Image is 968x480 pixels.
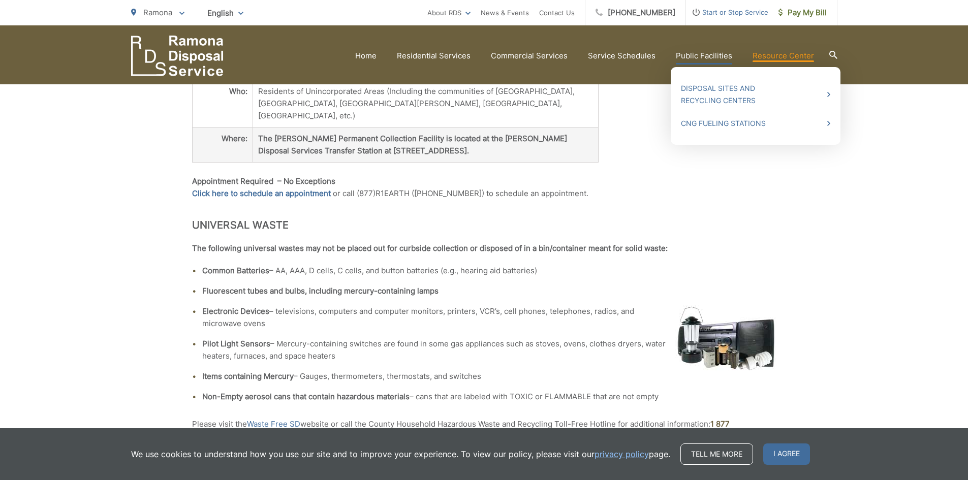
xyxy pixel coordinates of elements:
[200,4,251,22] span: English
[192,243,668,253] strong: The following universal wastes may not be placed out for curbside collection or disposed of in a ...
[676,50,732,62] a: Public Facilities
[192,175,776,200] p: or call (877)R1EARTH ([PHONE_NUMBER]) to schedule an appointment.
[143,8,172,17] span: Ramona
[427,7,471,19] a: About RDS
[681,117,830,130] a: CNG Fueling Stations
[778,7,827,19] span: Pay My Bill
[202,392,410,401] strong: Non-Empty aerosol cans that contain hazardous materials
[481,7,529,19] a: News & Events
[675,305,776,371] img: fluorescent lights, electronics, batteries
[202,305,776,330] li: – televisions, computers and computer monitors, printers, VCR’s, cell phones, telephones, radios,...
[588,50,655,62] a: Service Schedules
[202,338,776,362] li: – Mercury-containing switches are found in some gas appliances such as stoves, ovens, clothes dry...
[202,286,439,296] strong: Fluorescent tubes and bulbs, including mercury-containing lamps
[355,50,377,62] a: Home
[192,418,776,442] p: Please visit the website or call the County Household Hazardous Waste and Recycling Toll-Free Hot...
[131,36,224,76] a: EDCD logo. Return to the homepage.
[753,50,814,62] a: Resource Center
[202,266,269,275] strong: Common Batteries
[253,127,598,163] th: The [PERSON_NAME] Permanent Collection Facility is located at the [PERSON_NAME] Disposal Services...
[680,443,753,465] a: Tell me more
[192,176,335,186] strong: Appointment Required – No Exceptions
[202,306,269,316] strong: Electronic Devices
[539,7,575,19] a: Contact Us
[202,391,776,403] li: – cans that are labeled with TOXIC or FLAMMABLE that are not empty
[763,443,810,465] span: I agree
[202,265,776,277] li: – AA, AAA, D cells, C cells, and button batteries (e.g., hearing aid batteries)
[202,370,776,382] li: – Gauges, thermometers, thermostats, and switches
[192,219,776,231] h2: Universal Waste
[247,418,300,430] a: Waste Free SD
[131,448,670,460] p: We use cookies to understand how you use our site and to improve your experience. To view our pol...
[202,371,294,381] strong: Items containing Mercury
[192,187,331,200] a: Click here to schedule an appointment
[202,339,270,348] strong: Pilot Light Sensors
[397,50,471,62] a: Residential Services
[681,82,830,107] a: Disposal Sites and Recycling Centers
[491,50,568,62] a: Commercial Services
[229,86,247,96] strong: Who:
[222,134,247,143] strong: Where:
[253,80,598,127] td: Residents of Unincorporated Areas (Including the communities of [GEOGRAPHIC_DATA], [GEOGRAPHIC_DA...
[595,448,649,460] a: privacy policy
